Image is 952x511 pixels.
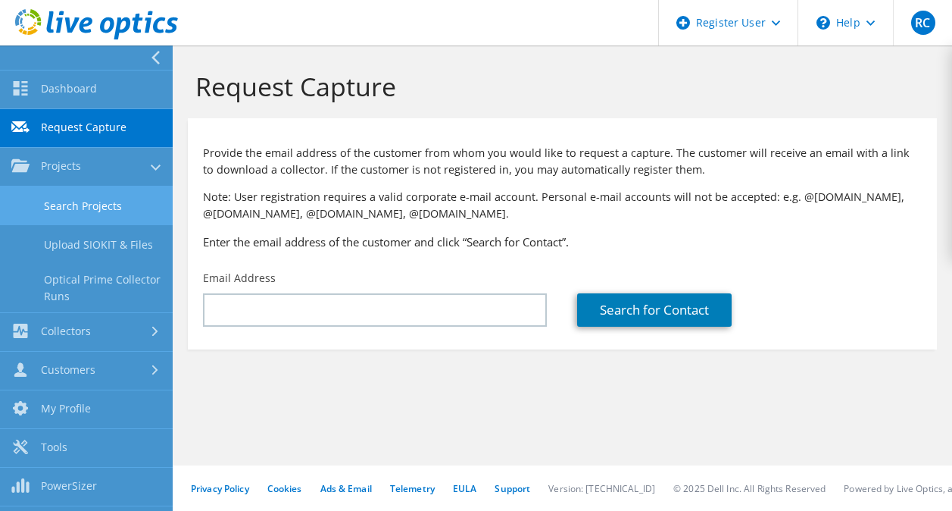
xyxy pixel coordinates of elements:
h3: Enter the email address of the customer and click “Search for Contact”. [203,234,922,250]
a: EULA [453,482,476,495]
a: Telemetry [390,482,435,495]
a: Support [495,482,530,495]
a: Search for Contact [577,293,732,327]
li: © 2025 Dell Inc. All Rights Reserved [673,482,826,495]
p: Note: User registration requires a valid corporate e-mail account. Personal e-mail accounts will ... [203,189,922,222]
span: RC [911,11,935,35]
li: Version: [TECHNICAL_ID] [548,482,655,495]
a: Privacy Policy [191,482,249,495]
a: Cookies [267,482,302,495]
label: Email Address [203,271,276,286]
h1: Request Capture [195,71,922,102]
p: Provide the email address of the customer from whom you would like to request a capture. The cust... [203,145,922,178]
a: Ads & Email [320,482,372,495]
svg: \n [816,16,830,30]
